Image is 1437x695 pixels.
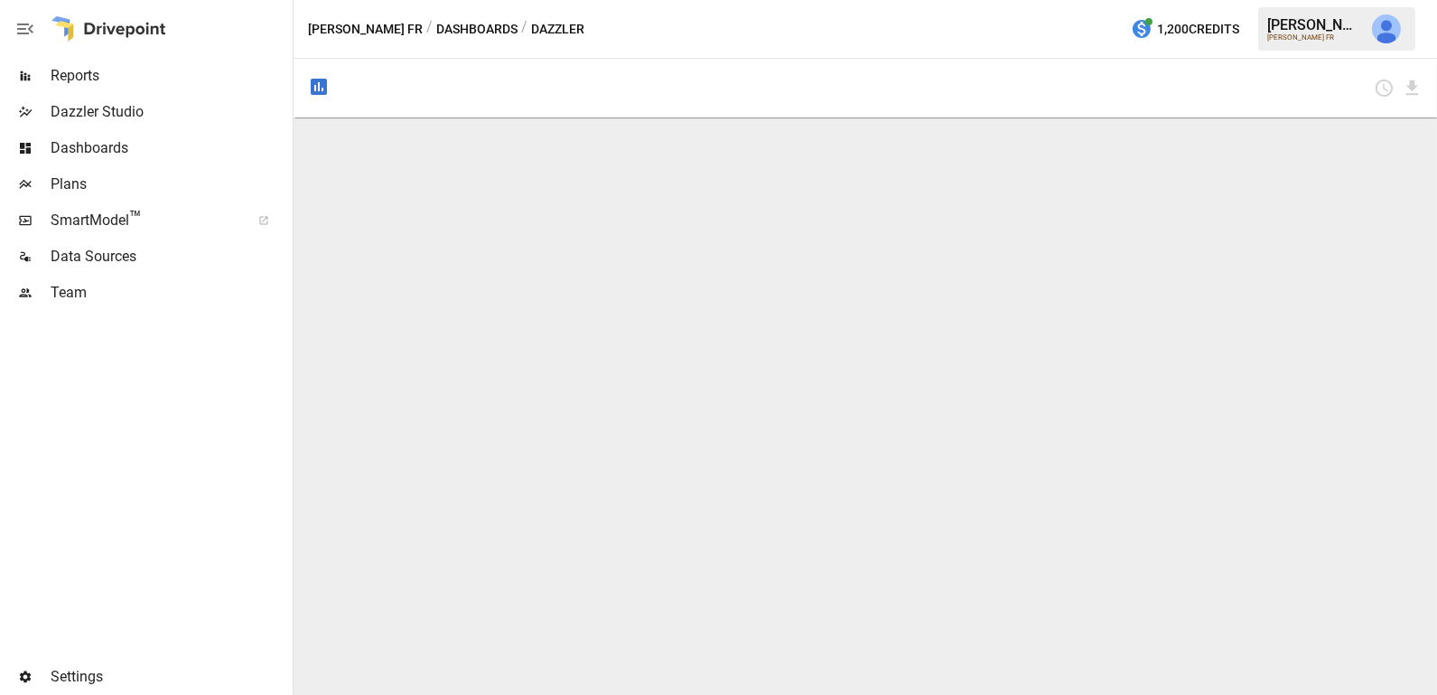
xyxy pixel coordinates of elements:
span: Dazzler Studio [51,101,289,123]
div: / [426,18,433,41]
span: ™ [129,207,142,230]
span: SmartModel [51,210,238,231]
button: 1,200Credits [1124,13,1246,46]
button: Dashboards [436,18,518,41]
span: Dashboards [51,137,289,159]
span: Data Sources [51,246,289,268]
span: Plans [51,174,289,195]
button: Julie Wilton [1361,4,1412,54]
div: / [521,18,527,41]
img: Julie Wilton [1372,14,1401,43]
button: [PERSON_NAME] FR [308,18,423,41]
span: 1,200 Credits [1157,18,1239,41]
span: Settings [51,666,289,688]
div: [PERSON_NAME] FR [1267,33,1361,42]
div: [PERSON_NAME] [1267,16,1361,33]
span: Team [51,282,289,304]
span: Reports [51,65,289,87]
